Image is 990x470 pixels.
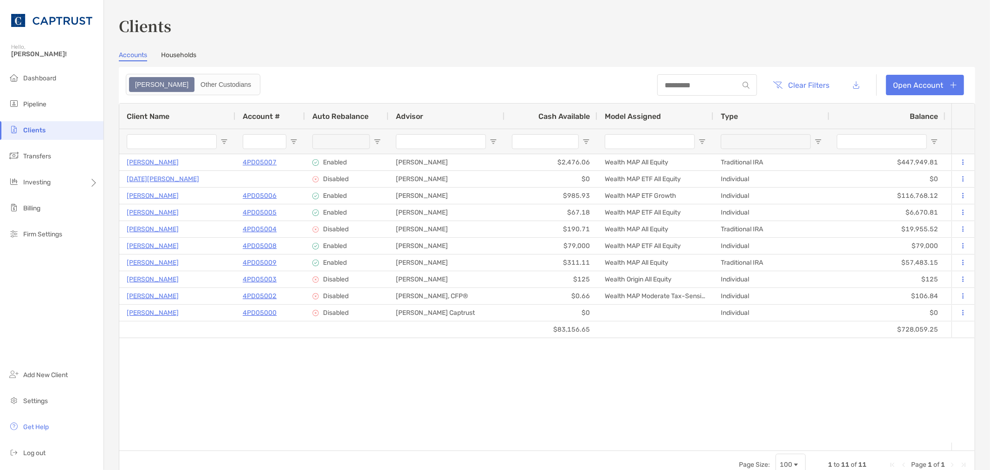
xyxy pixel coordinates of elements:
p: 4PD05009 [243,257,277,268]
img: icon image [312,243,319,249]
a: 4PD05006 [243,190,277,202]
a: 4PD05004 [243,223,277,235]
span: Model Assigned [605,112,661,121]
div: $125 [829,271,945,287]
div: Traditional IRA [713,255,829,271]
span: Type [721,112,738,121]
div: Wealth MAP ETF All Equity [597,238,713,254]
div: $125 [505,271,597,287]
a: [PERSON_NAME] [127,157,179,168]
a: 4PD05007 [243,157,277,168]
a: 4PD05005 [243,207,277,218]
a: [DATE][PERSON_NAME] [127,173,199,185]
div: Wealth MAP All Equity [597,255,713,271]
img: get-help icon [8,421,19,432]
button: Open Filter Menu [290,138,298,145]
span: Page [911,461,926,469]
span: Advisor [396,112,423,121]
img: icon image [312,159,319,166]
img: icon image [312,226,319,233]
a: 4PD05003 [243,274,277,285]
span: Clients [23,126,45,134]
img: add_new_client icon [8,369,19,380]
div: $6,670.81 [829,204,945,221]
div: Previous Page [900,461,907,469]
span: of [933,461,939,469]
span: 1 [941,461,945,469]
img: icon image [312,209,319,216]
div: $106.84 [829,288,945,304]
div: Wealth MAP All Equity [597,154,713,170]
span: Settings [23,397,48,405]
img: dashboard icon [8,72,19,83]
a: [PERSON_NAME] [127,274,179,285]
div: segmented control [126,74,260,95]
div: [PERSON_NAME], CFP® [388,288,505,304]
span: to [834,461,840,469]
span: Client Name [127,112,169,121]
span: of [851,461,857,469]
input: Client Name Filter Input [127,134,217,149]
p: 4PD05000 [243,307,277,319]
span: [PERSON_NAME]! [11,50,98,58]
button: Open Filter Menu [931,138,938,145]
a: [PERSON_NAME] [127,223,179,235]
div: $0 [829,171,945,187]
img: logout icon [8,447,19,458]
a: [PERSON_NAME] [127,307,179,319]
a: Open Account [886,75,964,95]
span: Firm Settings [23,230,62,238]
div: Zoe [130,78,194,91]
button: Open Filter Menu [374,138,381,145]
a: [PERSON_NAME] [127,257,179,268]
p: Enabled [323,192,347,200]
img: icon image [312,193,319,199]
img: icon image [312,276,319,283]
div: [PERSON_NAME] [388,204,505,221]
p: Disabled [323,292,349,300]
a: [PERSON_NAME] [127,290,179,302]
p: Enabled [323,259,347,267]
input: Account # Filter Input [243,134,286,149]
div: $985.93 [505,188,597,204]
div: Individual [713,288,829,304]
div: [PERSON_NAME] [388,255,505,271]
div: $2,476.06 [505,154,597,170]
span: Get Help [23,423,49,431]
div: $311.11 [505,255,597,271]
a: [PERSON_NAME] [127,190,179,202]
div: $83,156.65 [505,321,597,338]
p: Disabled [323,309,349,317]
div: [PERSON_NAME] [388,188,505,204]
a: [PERSON_NAME] [127,240,179,252]
a: 4PD05002 [243,290,277,302]
div: Other Custodians [195,78,256,91]
div: Wealth Origin All Equity [597,271,713,287]
img: pipeline icon [8,98,19,109]
img: firm-settings icon [8,228,19,239]
button: Open Filter Menu [220,138,228,145]
div: [PERSON_NAME] [388,271,505,287]
a: [PERSON_NAME] [127,207,179,218]
p: Enabled [323,209,347,216]
div: $728,059.25 [829,321,945,338]
img: icon image [312,176,319,183]
img: CAPTRUST Logo [11,4,92,37]
div: Wealth MAP ETF All Equity [597,204,713,221]
div: Individual [713,305,829,321]
p: Enabled [323,158,347,166]
span: 11 [858,461,867,469]
img: billing icon [8,202,19,213]
img: settings icon [8,395,19,406]
img: icon image [312,260,319,266]
div: Next Page [949,461,956,469]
